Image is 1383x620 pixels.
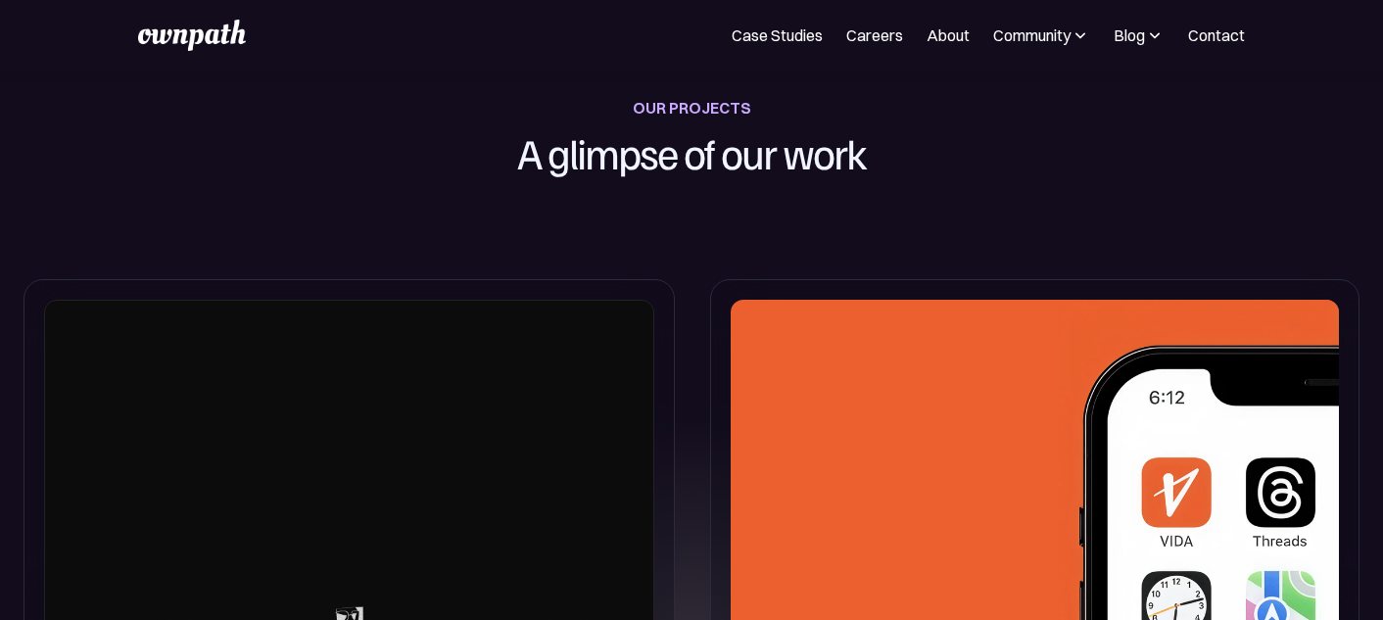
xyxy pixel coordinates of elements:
[846,24,903,47] a: Careers
[1114,24,1145,47] div: Blog
[993,24,1090,47] div: Community
[1114,24,1165,47] div: Blog
[633,94,751,121] div: OUR PROJECTS
[927,24,970,47] a: About
[419,121,964,185] h1: A glimpse of our work
[732,24,823,47] a: Case Studies
[1188,24,1245,47] a: Contact
[993,24,1071,47] div: Community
